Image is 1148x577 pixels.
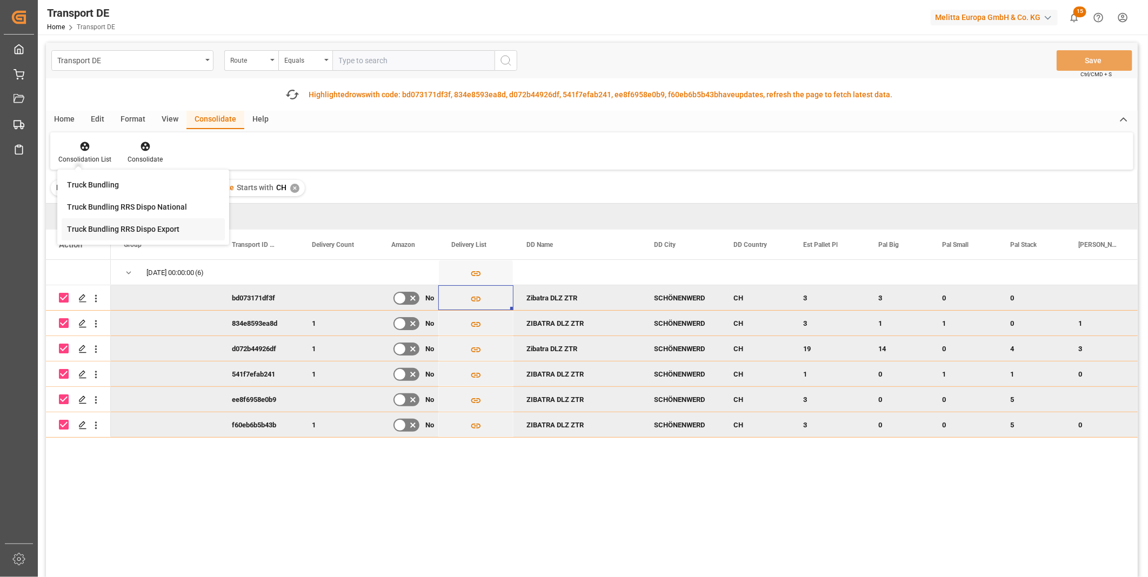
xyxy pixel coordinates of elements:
div: Consolidation List [58,155,111,164]
div: CH [720,412,790,437]
button: Melitta Europa GmbH & Co. KG [931,7,1062,28]
div: Route [230,53,267,65]
span: No [425,362,434,387]
span: Ctrl/CMD + S [1080,70,1112,78]
div: 1 [299,361,378,386]
div: Press SPACE to deselect this row. [46,387,111,412]
div: Consolidate [128,155,163,164]
div: Press SPACE to deselect this row. [46,412,111,438]
span: Starts with [237,183,273,192]
div: 1 [929,311,997,336]
div: 1 [1065,311,1139,336]
div: Transport DE [57,53,202,66]
button: Help Center [1086,5,1111,30]
div: Help [244,111,277,129]
div: 1 [299,336,378,361]
span: Filter : [56,183,78,192]
span: Pal Small [942,241,969,249]
div: CH [720,387,790,412]
span: No [425,286,434,311]
span: DD Country [733,241,767,249]
div: Press SPACE to deselect this row. [46,311,111,336]
div: SCHÖNENWERD [641,412,720,437]
div: 0 [997,285,1065,310]
button: open menu [224,50,278,71]
span: (6) [195,260,204,285]
div: Zibatra DLZ ZTR [513,336,641,361]
div: bd073171df3f [219,285,299,310]
div: 541f7efab241 [219,361,299,386]
div: 3 [790,387,865,412]
span: CH [276,183,286,192]
div: Highlighted with code: bd073171df3f, 834e8593ea8d, d072b44926df, 541f7efab241, ee8f6958e0b9, f60e... [309,89,892,100]
div: ✕ [290,184,299,193]
div: Equals [284,53,321,65]
div: 0 [929,336,997,361]
div: 0 [997,311,1065,336]
div: CH [720,311,790,336]
div: Transport DE [47,5,115,21]
span: [PERSON_NAME] [1078,241,1117,249]
div: 0 [865,361,929,386]
span: No [425,387,434,412]
div: 1 [865,311,929,336]
div: ZIBATRA DLZ ZTR [513,412,641,437]
div: 3 [865,285,929,310]
div: ZIBATRA DLZ ZTR [513,361,641,386]
div: Truck Bundling RRS Dispo Export [67,224,179,235]
span: Delivery Count [312,241,354,249]
span: No [425,311,434,336]
div: Edit [83,111,112,129]
div: 5 [997,412,1065,437]
span: Est Pallet Pl [803,241,838,249]
div: 0 [929,387,997,412]
div: 19 [790,336,865,361]
div: Truck Bundling [67,179,119,191]
div: Press SPACE to deselect this row. [46,336,111,361]
div: ee8f6958e0b9 [219,387,299,412]
div: [DATE] 00:00:00 [146,260,194,285]
div: Press SPACE to deselect this row. [46,361,111,387]
button: Save [1057,50,1132,71]
div: CH [720,361,790,386]
div: Consolidate [186,111,244,129]
div: SCHÖNENWERD [641,285,720,310]
div: Format [112,111,153,129]
div: 14 [865,336,929,361]
div: CH [720,285,790,310]
div: 0 [865,387,929,412]
span: Amazon [391,241,415,249]
div: 0 [865,412,929,437]
input: Type to search [332,50,495,71]
div: 3 [790,412,865,437]
div: 834e8593ea8d [219,311,299,336]
div: 5 [997,387,1065,412]
div: 1 [790,361,865,386]
span: Pal Stack [1010,241,1037,249]
div: SCHÖNENWERD [641,336,720,361]
div: 3 [1065,336,1139,361]
span: 15 [1073,6,1086,17]
div: 3 [790,311,865,336]
div: 0 [929,412,997,437]
div: Press SPACE to deselect this row. [46,285,111,311]
span: No [425,413,434,438]
div: SCHÖNENWERD [641,311,720,336]
div: 0 [929,285,997,310]
div: 1 [299,311,378,336]
div: 1 [929,361,997,386]
div: ZIBATRA DLZ ZTR [513,311,641,336]
div: d072b44926df [219,336,299,361]
span: DD City [654,241,676,249]
span: DD Name [526,241,553,249]
div: 0 [1065,412,1139,437]
div: CH [720,336,790,361]
span: have [718,90,735,99]
button: open menu [278,50,332,71]
span: Delivery List [451,241,486,249]
button: open menu [51,50,213,71]
div: ZIBATRA DLZ ZTR [513,387,641,412]
div: Truck Bundling RRS Dispo National [67,202,187,213]
div: 1 [997,361,1065,386]
div: Melitta Europa GmbH & Co. KG [931,10,1058,25]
